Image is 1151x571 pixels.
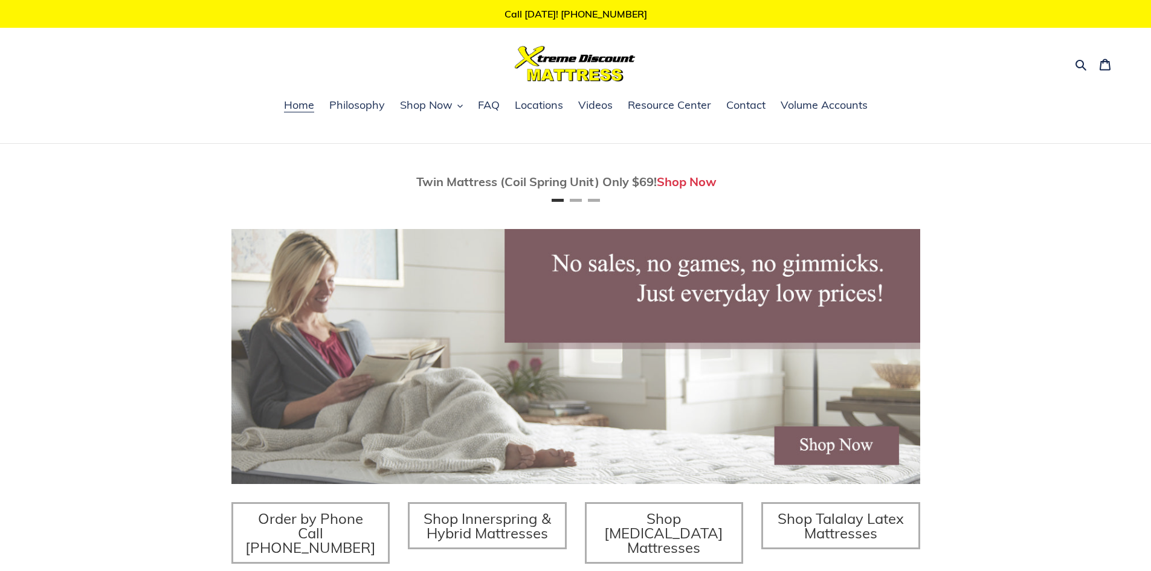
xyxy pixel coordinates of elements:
a: Home [278,97,320,115]
a: Videos [572,97,619,115]
a: Philosophy [323,97,391,115]
span: Order by Phone Call [PHONE_NUMBER] [245,509,376,556]
span: Shop [MEDICAL_DATA] Mattresses [604,509,723,556]
span: Contact [726,98,766,112]
img: Xtreme Discount Mattress [515,46,636,82]
button: Shop Now [394,97,469,115]
span: Resource Center [628,98,711,112]
span: Volume Accounts [781,98,868,112]
a: Shop [MEDICAL_DATA] Mattresses [585,502,744,564]
span: Shop Innerspring & Hybrid Mattresses [424,509,551,542]
img: herobannermay2022-1652879215306_1200x.jpg [231,229,920,484]
a: Order by Phone Call [PHONE_NUMBER] [231,502,390,564]
a: Shop Talalay Latex Mattresses [761,502,920,549]
span: Shop Now [400,98,453,112]
a: Shop Now [657,174,717,189]
a: Volume Accounts [775,97,874,115]
span: Home [284,98,314,112]
span: FAQ [478,98,500,112]
a: Locations [509,97,569,115]
a: Resource Center [622,97,717,115]
span: Locations [515,98,563,112]
span: Philosophy [329,98,385,112]
a: Shop Innerspring & Hybrid Mattresses [408,502,567,549]
span: Shop Talalay Latex Mattresses [778,509,904,542]
button: Page 1 [552,199,564,202]
a: FAQ [472,97,506,115]
span: Videos [578,98,613,112]
span: Twin Mattress (Coil Spring Unit) Only $69! [416,174,657,189]
button: Page 3 [588,199,600,202]
a: Contact [720,97,772,115]
button: Page 2 [570,199,582,202]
